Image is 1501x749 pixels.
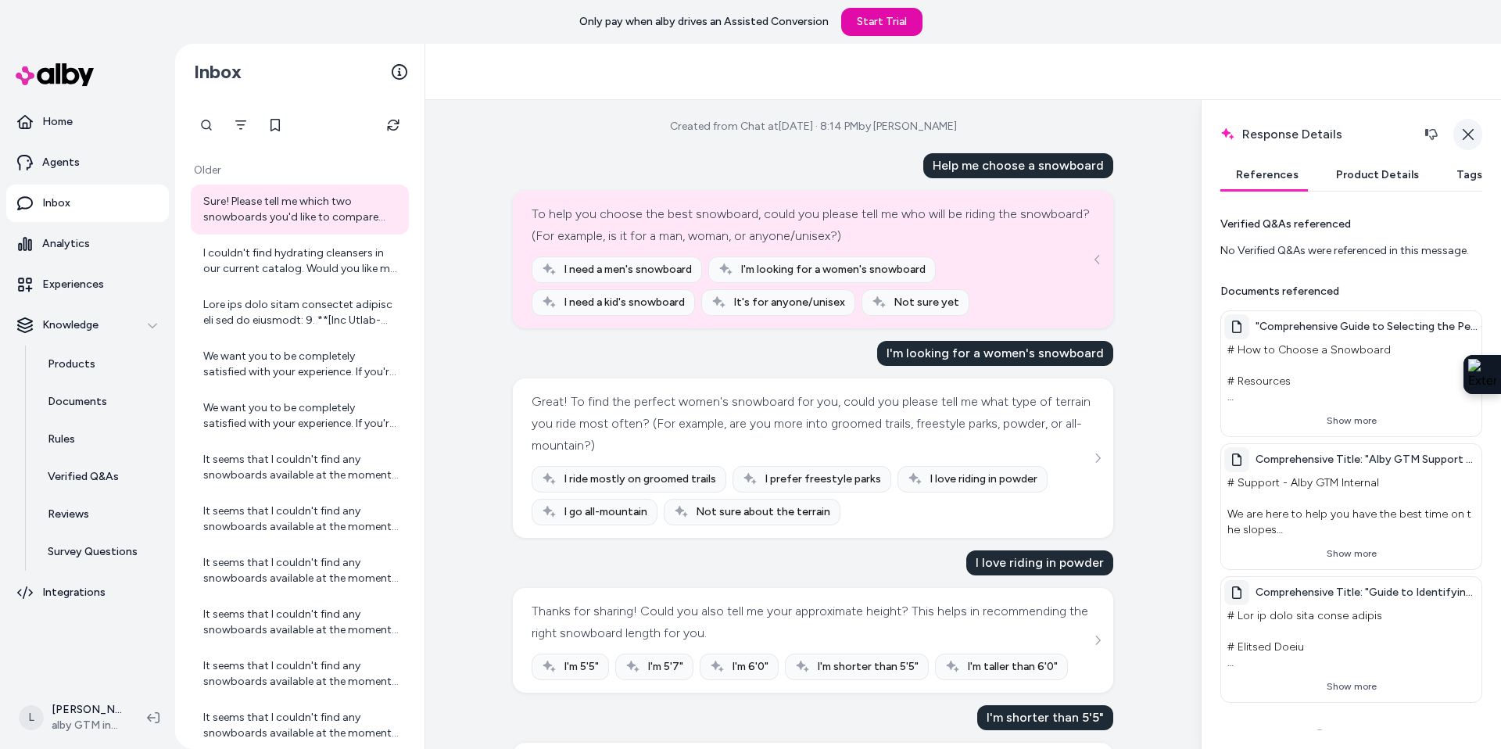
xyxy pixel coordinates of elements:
button: Refresh [378,109,409,141]
span: It's for anyone/unisex [733,295,845,310]
div: No Verified Q&As were referenced in this message. [1220,243,1482,259]
a: Start Trial [841,8,922,36]
span: I need a kid's snowboard [564,295,685,310]
div: It seems that I couldn't find any snowboards available at the moment. However, I can help you wit... [203,555,399,586]
p: Home [42,114,73,130]
span: I'm taller than 6'0" [967,659,1058,675]
span: Comprehensive Title: "Guide to Identifying Style Numbers for Patagonia Products" - 0 [1256,585,1478,600]
p: Rules referenced [1220,728,1307,744]
div: It seems that I couldn't find any snowboards available at the moment. However, I can help you wit... [203,710,399,741]
div: We want you to be completely satisfied with your experience. If you're not happy with your purcha... [203,400,399,432]
a: Experiences [6,266,169,303]
p: Older [191,163,409,178]
a: It seems that I couldn't find any snowboards available at the moment. If you have specific prefer... [191,649,409,699]
span: I'm 5'7" [647,659,683,675]
a: Inbox [6,185,169,222]
div: Sure! Please tell me which two snowboards you'd like to compare from the list I provided, or if y... [203,194,399,225]
span: Not sure about the terrain [696,504,830,520]
a: It seems that I couldn't find any snowboards available at the moment. However, I can help you wit... [191,546,409,596]
a: Integrations [6,574,169,611]
button: See more [1088,250,1107,269]
p: Products [48,357,95,372]
div: Great! To find the perfect women's snowboard for you, could you please tell me what type of terra... [532,391,1091,457]
span: I love riding in powder [930,471,1037,487]
a: We want you to be completely satisfied with your experience. If you're not happy with your purcha... [191,391,409,441]
img: Extension Icon [1468,359,1496,390]
span: I go all-mountain [564,504,647,520]
a: Reviews [32,496,169,533]
div: It seems that I couldn't find any snowboards available at the moment. However, I can help you wit... [203,607,399,638]
button: Show more [1224,674,1478,699]
a: Sure! Please tell me which two snowboards you'd like to compare from the list I provided, or if y... [191,185,409,235]
a: Products [32,346,169,383]
a: It seems that I couldn't find any snowboards available at the moment. If you have specific prefer... [191,443,409,493]
p: Agents [42,155,80,170]
div: Created from Chat at [DATE] · 8:14 PM by [PERSON_NAME] [670,119,957,134]
p: # How to Choose a Snowboard # Resources - Generated test data docs - GraphiQL API explorer © 2025... [1224,339,1478,408]
button: Product Details [1320,159,1435,191]
p: Analytics [42,236,90,252]
h2: Inbox [194,60,242,84]
div: Lore ips dolo sitam consectet adipisc eli sed do eiusmodt: 9. **[Inc Utlab-etdolore Magnaaliq](en... [203,297,399,328]
a: It seems that I couldn't find any snowboards available at the moment. However, I can help you wit... [191,494,409,544]
a: Documents [32,383,169,421]
div: I couldn't find hydrating cleansers in our current catalog. Would you like me to help you find ot... [203,245,399,277]
p: Integrations [42,585,106,600]
a: Lore ips dolo sitam consectet adipisc eli sed do eiusmodt: 9. **[Inc Utlab-etdolore Magnaaliq](en... [191,288,409,338]
a: We want you to be completely satisfied with your experience. If you're not happy with your purcha... [191,339,409,389]
div: I'm shorter than 5'5" [977,705,1113,730]
button: References [1220,159,1314,191]
img: alby Logo [16,63,94,86]
span: Not sure yet [894,295,959,310]
span: Comprehensive Title: "Alby GTM Support Framework and Customer Satisfaction Enhancement Policies" - 0 [1256,452,1478,468]
button: Knowledge [6,306,169,344]
p: Inbox [42,195,70,211]
span: I'm looking for a women's snowboard [740,262,926,278]
p: Documents [48,394,107,410]
p: Documents referenced [1220,284,1339,299]
p: Knowledge [42,317,99,333]
span: I ride mostly on groomed trails [564,471,716,487]
a: Home [6,103,169,141]
span: I need a men's snowboard [564,262,692,278]
p: [PERSON_NAME] [52,702,122,718]
p: # Support - Alby GTM Internal We are here to help you have the best time on the slopes # Contact ... [1224,472,1478,541]
div: It seems that I couldn't find any snowboards available at the moment. However, I can help you wit... [203,504,399,535]
span: alby GTM internal [52,718,122,733]
a: Rules [32,421,169,458]
div: I love riding in powder [966,550,1113,575]
div: Thanks for sharing! Could you also tell me your approximate height? This helps in recommending th... [532,600,1091,644]
button: Tags [1441,159,1498,191]
p: Rules [48,432,75,447]
a: Analytics [6,225,169,263]
span: I prefer freestyle parks [765,471,881,487]
button: L[PERSON_NAME]alby GTM internal [9,693,134,743]
button: Show more [1224,541,1478,566]
h2: Response Details [1220,119,1447,150]
div: It seems that I couldn't find any snowboards available at the moment. If you have specific prefer... [203,658,399,690]
p: Verified Q&As [48,469,119,485]
p: Survey Questions [48,544,138,560]
a: I couldn't find hydrating cleansers in our current catalog. Would you like me to help you find ot... [191,236,409,286]
p: Reviews [48,507,89,522]
div: To help you choose the best snowboard, could you please tell me who will be riding the snowboard?... [532,203,1091,247]
div: Help me choose a snowboard [923,153,1113,178]
p: Experiences [42,277,104,292]
button: See more [1088,449,1107,468]
button: See more [1088,631,1107,650]
span: "Comprehensive Guide to Selecting the Perfect Snowboard: Resources, Support, and Expert Tips" - 1 [1256,319,1478,335]
span: I'm shorter than 5'5" [817,659,919,675]
span: I'm 5'5" [564,659,599,675]
button: Show more [1224,408,1478,433]
div: It seems that I couldn't find any snowboards available at the moment. If you have specific prefer... [203,452,399,483]
button: Filter [225,109,256,141]
a: Agents [6,144,169,181]
div: We want you to be completely satisfied with your experience. If you're not happy with your purcha... [203,349,399,380]
p: Only pay when alby drives an Assisted Conversion [579,14,829,30]
a: It seems that I couldn't find any snowboards available at the moment. However, I can help you wit... [191,597,409,647]
div: I'm looking for a women's snowboard [877,341,1113,366]
span: L [19,705,44,730]
a: Survey Questions [32,533,169,571]
p: Verified Q&As referenced [1220,217,1351,232]
a: Verified Q&As [32,458,169,496]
